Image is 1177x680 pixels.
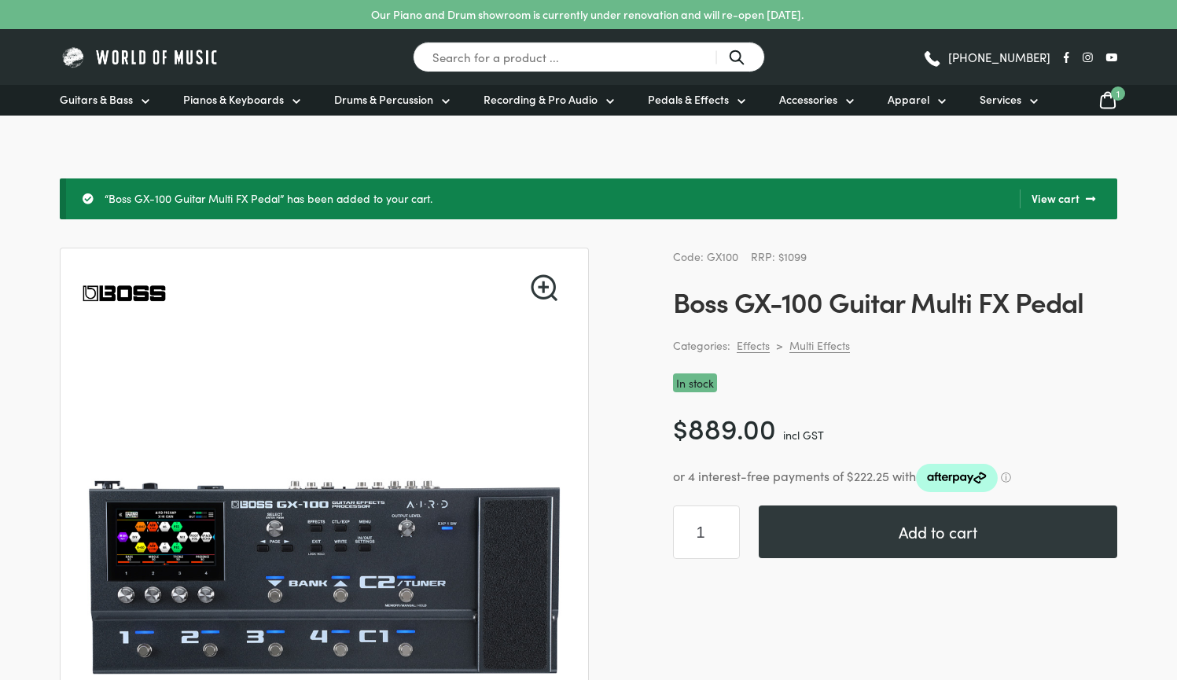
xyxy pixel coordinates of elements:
p: In stock [673,373,717,393]
span: Code: GX100 [673,248,738,264]
a: View full-screen image gallery [531,274,557,301]
input: Search for a product ... [413,42,765,72]
button: Add to cart [759,505,1117,558]
input: Product quantity [673,505,740,559]
span: Apparel [888,91,929,108]
span: Categories: [673,336,730,355]
span: Guitars & Bass [60,91,133,108]
span: $ [673,408,688,447]
span: Recording & Pro Audio [484,91,598,108]
div: > [776,338,783,352]
iframe: Chat with our support team [949,507,1177,680]
h1: Boss GX-100 Guitar Multi FX Pedal [673,285,1117,318]
bdi: 889.00 [673,408,776,447]
span: Pianos & Keyboards [183,91,284,108]
span: RRP: $1099 [751,248,807,264]
span: Services [980,91,1021,108]
span: [PHONE_NUMBER] [948,51,1050,63]
span: incl GST [783,427,824,443]
a: Effects [737,338,770,353]
img: World of Music [60,45,221,69]
a: [PHONE_NUMBER] [922,46,1050,69]
img: Boss [79,248,169,338]
span: Pedals & Effects [648,91,729,108]
a: View cart [1020,189,1095,208]
span: Drums & Percussion [334,91,433,108]
span: 1 [1111,86,1125,101]
p: Our Piano and Drum showroom is currently under renovation and will re-open [DATE]. [371,6,804,23]
span: Accessories [779,91,837,108]
iframe: PayPal [673,578,1117,678]
a: Multi Effects [789,338,850,353]
div: “Boss GX-100 Guitar Multi FX Pedal” has been added to your cart. [60,178,1117,219]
